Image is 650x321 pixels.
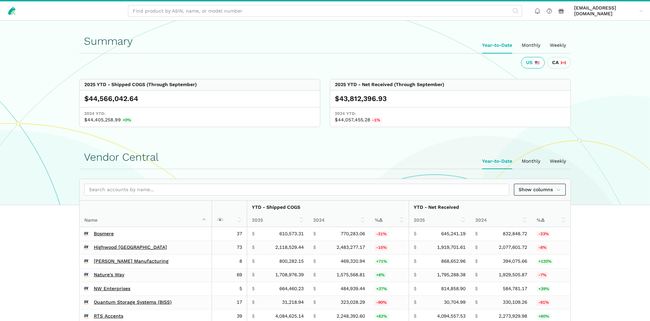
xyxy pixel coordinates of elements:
[308,214,370,227] th: 2024: activate to sort column ascending
[414,231,416,237] span: $
[532,268,570,282] td: -6.96%
[84,35,566,47] h1: Summary
[313,272,316,278] span: $
[526,60,533,66] span: US
[275,272,304,278] span: 1,708,976.39
[503,231,527,237] span: 832,848.72
[84,94,315,103] div: $44,566,042.64
[335,82,444,88] div: 2025 YTD - Net Received (Through September)
[517,38,545,53] ui-tab: Monthly
[414,299,416,305] span: $
[94,299,172,305] a: Quantum Storage Systems (BISS)
[532,255,570,268] td: 120.43%
[252,231,255,237] span: $
[341,286,365,292] span: 484,939.44
[212,241,247,255] td: 73
[313,244,316,250] span: $
[80,201,212,227] th: Name : activate to sort column descending
[545,38,571,53] ui-tab: Weekly
[499,244,527,250] span: 2,077,601.72
[212,201,247,227] th: : activate to sort column ascending
[370,214,409,227] th: %Δ: activate to sort column ascending
[279,231,304,237] span: 610,573.31
[212,296,247,309] td: 17
[499,313,527,319] span: 2,273,929.98
[84,111,315,117] span: 2024 YTD:
[572,4,645,18] a: [EMAIL_ADDRESS][DOMAIN_NAME]
[335,111,566,117] span: 2024 YTD:
[370,117,382,123] span: -1%
[471,214,532,227] th: 2024: activate to sort column ascending
[561,60,566,65] img: 243-canada-6dcbff6b5ddfbc3d576af9e026b5d206327223395eaa30c1e22b34077c083801.svg
[335,94,566,103] div: $43,812,396.93
[552,60,559,66] span: CA
[370,227,409,241] td: -20.73%
[503,299,527,305] span: 330,109.26
[121,117,133,123] span: +0%
[212,268,247,282] td: 69
[313,286,316,292] span: $
[475,244,478,250] span: $
[574,5,637,17] span: [EMAIL_ADDRESS][DOMAIN_NAME]
[94,272,124,278] a: Nature's Way
[337,272,365,278] span: 1,575,568.81
[414,258,416,264] span: $
[337,313,365,319] span: 2,248,392.60
[499,272,527,278] span: 1,929,505.87
[84,184,509,196] input: Search accounts by name...
[252,204,300,210] strong: YTD - Shipped COGS
[475,299,478,305] span: $
[279,258,304,264] span: 800,282.15
[519,186,561,193] span: Show columns
[275,313,304,319] span: 4,084,625.14
[374,314,389,320] span: +82%
[370,296,409,309] td: -90.34%
[84,82,197,88] div: 2025 YTD - Shipped COGS (Through September)
[537,272,548,278] span: -7%
[475,258,478,264] span: $
[370,255,409,268] td: 70.52%
[409,214,471,227] th: 2025: activate to sort column ascending
[475,231,478,237] span: $
[532,241,570,255] td: -7.60%
[475,313,478,319] span: $
[212,282,247,296] td: 5
[441,258,465,264] span: 868,652.96
[537,231,551,237] span: -23%
[94,258,169,264] a: [PERSON_NAME] Manufacturing
[84,117,315,123] span: $44,405,258.99
[252,272,255,278] span: $
[414,286,416,292] span: $
[275,244,304,250] span: 2,118,529.44
[532,282,570,296] td: 39.34%
[374,286,389,292] span: +37%
[252,299,255,305] span: $
[370,268,409,282] td: 8.47%
[335,117,566,123] span: $44,057,455.28
[374,231,389,237] span: -21%
[252,258,255,264] span: $
[414,204,459,210] strong: YTD - Net Received
[437,272,465,278] span: 1,795,288.38
[94,244,167,250] a: Highwood [GEOGRAPHIC_DATA]
[374,272,387,278] span: +8%
[247,214,308,227] th: 2025: activate to sort column ascending
[374,300,389,306] span: -90%
[94,313,123,319] a: RTS Accents
[517,154,545,169] ui-tab: Monthly
[252,313,255,319] span: $
[414,313,416,319] span: $
[503,258,527,264] span: 394,075.66
[441,231,465,237] span: 645,241.19
[414,244,416,250] span: $
[341,258,365,264] span: 469,320.94
[94,231,114,237] a: Bosmere
[441,286,465,292] span: 814,858.90
[313,258,316,264] span: $
[475,286,478,292] span: $
[341,231,365,237] span: 770,283.06
[414,272,416,278] span: $
[477,38,517,53] ui-tab: Year-to-Date
[374,245,389,251] span: -15%
[94,286,130,292] a: NW Enterprises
